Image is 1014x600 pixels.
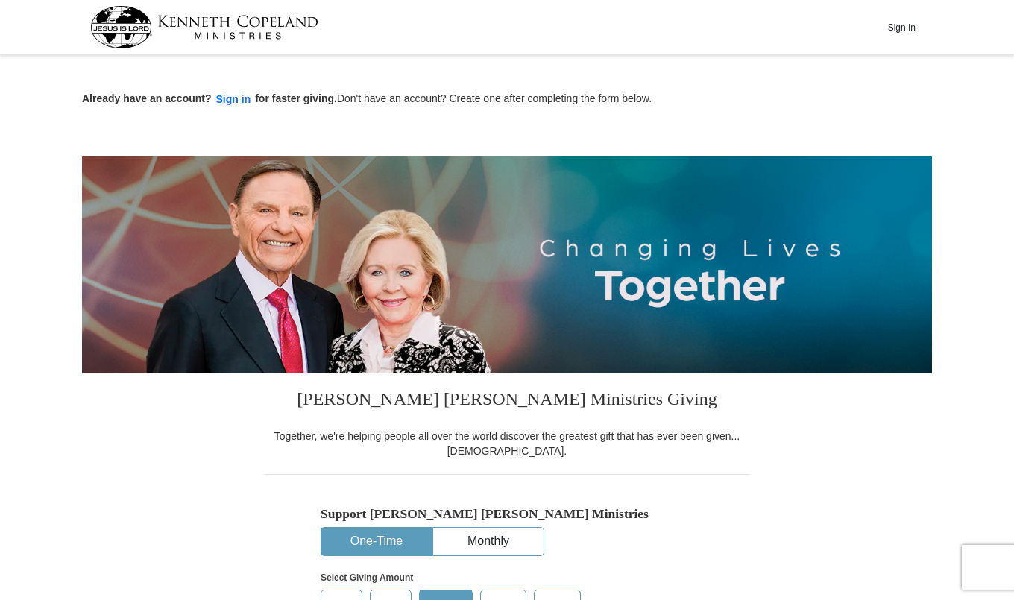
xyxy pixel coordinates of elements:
div: Together, we're helping people all over the world discover the greatest gift that has ever been g... [265,429,749,458]
button: Sign In [879,16,924,39]
button: One-Time [321,528,432,555]
h5: Support [PERSON_NAME] [PERSON_NAME] Ministries [321,506,693,522]
button: Monthly [433,528,544,555]
strong: Already have an account? for faster giving. [82,92,337,104]
p: Don't have an account? Create one after completing the form below. [82,91,932,108]
h3: [PERSON_NAME] [PERSON_NAME] Ministries Giving [265,373,749,429]
strong: Select Giving Amount [321,572,413,583]
button: Sign in [212,91,256,108]
img: kcm-header-logo.svg [90,6,318,48]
